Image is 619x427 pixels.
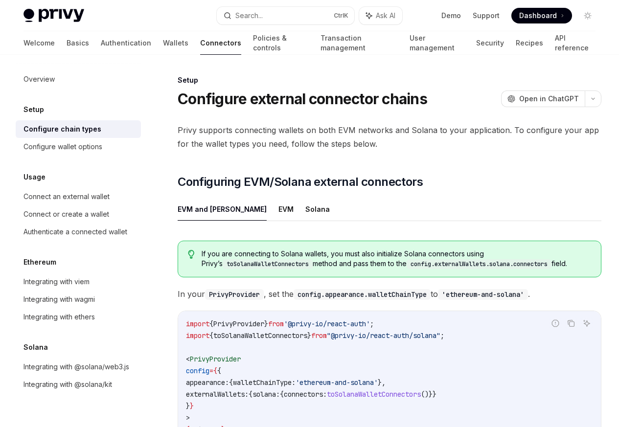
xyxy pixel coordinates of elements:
span: externalWallets: [186,390,249,399]
span: = [209,366,213,375]
code: 'ethereum-and-solana' [438,289,528,300]
a: Connect an external wallet [16,188,141,205]
span: toSolanaWalletConnectors [327,390,421,399]
a: Basics [67,31,89,55]
div: Setup [178,75,601,85]
h5: Setup [23,104,44,115]
a: Connectors [200,31,241,55]
h5: Ethereum [23,256,56,268]
a: User management [410,31,464,55]
span: { [280,390,284,399]
span: 'ethereum-and-solana' [296,378,378,387]
div: Integrating with ethers [23,311,95,323]
button: Solana [305,198,330,221]
div: Overview [23,73,55,85]
button: Open in ChatGPT [501,90,585,107]
button: Toggle dark mode [580,8,596,23]
span: Configuring EVM/Solana external connectors [178,174,423,190]
span: config [186,366,209,375]
span: ; [440,331,444,340]
span: import [186,331,209,340]
div: Integrating with @solana/kit [23,379,112,390]
code: PrivyProvider [205,289,264,300]
span: { [209,331,213,340]
span: Open in ChatGPT [519,94,579,104]
a: Authentication [101,31,151,55]
span: toSolanaWalletConnectors [213,331,307,340]
span: { [229,378,233,387]
a: Wallets [163,31,188,55]
a: Integrating with viem [16,273,141,291]
span: import [186,319,209,328]
a: Support [473,11,500,21]
span: Ctrl K [334,12,348,20]
span: connectors: [284,390,327,399]
span: } [264,319,268,328]
a: Recipes [516,31,543,55]
span: appearance: [186,378,229,387]
a: Welcome [23,31,55,55]
button: Copy the contents from the code block [565,317,577,330]
span: { [217,366,221,375]
a: Dashboard [511,8,572,23]
div: Authenticate a connected wallet [23,226,127,238]
span: solana: [252,390,280,399]
span: < [186,355,190,363]
span: PrivyProvider [213,319,264,328]
span: } [190,402,194,410]
a: API reference [555,31,596,55]
a: Integrating with @solana/kit [16,376,141,393]
div: Configure chain types [23,123,101,135]
h5: Usage [23,171,46,183]
a: Policies & controls [253,31,309,55]
a: Authenticate a connected wallet [16,223,141,241]
div: Configure wallet options [23,141,102,153]
code: config.externalWallets.solana.connectors [407,259,551,269]
span: PrivyProvider [190,355,241,363]
span: > [186,413,190,422]
button: EVM and [PERSON_NAME] [178,198,267,221]
a: Connect or create a wallet [16,205,141,223]
span: ()}} [421,390,436,399]
a: Configure chain types [16,120,141,138]
span: { [213,366,217,375]
span: } [307,331,311,340]
h5: Solana [23,341,48,353]
a: Demo [441,11,461,21]
span: '@privy-io/react-auth' [284,319,370,328]
a: Overview [16,70,141,88]
button: Report incorrect code [549,317,562,330]
a: Configure wallet options [16,138,141,156]
span: Dashboard [519,11,557,21]
button: Ask AI [359,7,402,24]
div: Connect an external wallet [23,191,110,202]
span: If you are connecting to Solana wallets, you must also initialize Solana connectors using Privy’s... [202,249,591,269]
span: In your , set the to . [178,287,601,301]
div: Connect or create a wallet [23,208,109,220]
span: } [186,402,190,410]
a: Security [476,31,504,55]
button: Search...CtrlK [217,7,354,24]
div: Integrating with @solana/web3.js [23,361,129,373]
span: from [311,331,327,340]
span: "@privy-io/react-auth/solana" [327,331,440,340]
span: { [249,390,252,399]
span: ; [370,319,374,328]
h1: Configure external connector chains [178,90,427,108]
a: Integrating with ethers [16,308,141,326]
span: Privy supports connecting wallets on both EVM networks and Solana to your application. To configu... [178,123,601,151]
span: Ask AI [376,11,395,21]
span: { [209,319,213,328]
span: }, [378,378,386,387]
svg: Tip [188,250,195,259]
a: Transaction management [321,31,398,55]
button: Ask AI [580,317,593,330]
span: from [268,319,284,328]
a: Integrating with wagmi [16,291,141,308]
a: Integrating with @solana/web3.js [16,358,141,376]
div: Integrating with wagmi [23,293,95,305]
span: walletChainType: [233,378,296,387]
img: light logo [23,9,84,22]
div: Integrating with viem [23,276,90,288]
code: config.appearance.walletChainType [294,289,431,300]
